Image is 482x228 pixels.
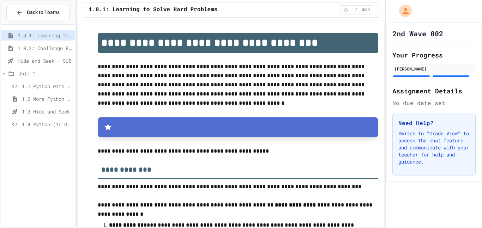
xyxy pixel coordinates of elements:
[18,32,72,39] span: 1.0.1: Learning to Solve Hard Problems
[350,7,362,13] span: 7
[392,29,443,38] h1: 2nd Wave 002
[398,130,470,165] p: Switch to "Grade View" to access the chat feature and communicate with your teacher for help and ...
[22,121,72,128] span: 1.4 Python (in Groups)
[398,119,470,127] h3: Need Help?
[18,70,72,77] span: Unit 1
[18,57,72,64] span: Hide and Seek - SUB
[22,82,72,90] span: 1.1 Python with Turtle
[362,7,370,13] span: min
[6,5,70,20] button: Back to Teams
[392,3,414,19] div: My Account
[27,9,60,16] span: Back to Teams
[22,95,72,103] span: 1.2 More Python (using Turtle)
[89,6,218,14] span: 1.0.1: Learning to Solve Hard Problems
[392,50,476,60] h2: Your Progress
[392,99,476,107] div: No due date set
[18,44,72,52] span: 1.0.2: Challenge Problem - The Bridge
[22,108,72,115] span: 1.3 Hide and Seek
[392,86,476,96] h2: Assignment Details
[394,66,474,72] div: [PERSON_NAME]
